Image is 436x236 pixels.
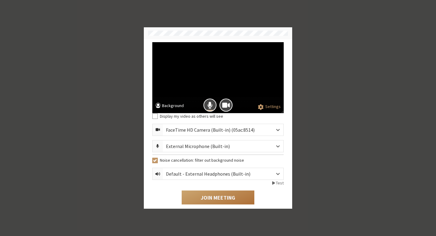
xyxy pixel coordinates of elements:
button: Mic is on [203,99,216,112]
button: Test [272,180,284,186]
button: Join Meeting [182,190,254,204]
button: Camera is on [220,99,233,112]
label: Display my video as others will see [160,113,284,120]
button: Background [155,103,184,110]
button: Settings [258,103,281,110]
div: External Microphone (Built-in) [166,143,239,150]
label: Noise cancellation: filter out background noise [160,157,284,164]
div: FaceTime HD Camera (Built-in) (05ac:8514) [166,126,264,133]
div: Default - External Headphones (Built-in) [166,170,260,177]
